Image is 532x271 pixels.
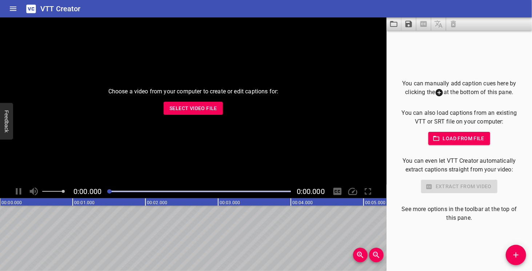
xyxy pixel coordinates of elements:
svg: Save captions to file [404,20,413,28]
text: 00:03.000 [220,200,240,205]
svg: Load captions from file [389,20,398,28]
button: Add Cue [506,245,526,265]
text: 00:05.000 [365,200,385,205]
span: Load from file [434,134,485,143]
text: 00:02.000 [147,200,167,205]
text: 00:04.000 [292,200,313,205]
p: You can also load captions from an existing VTT or SRT file on your computer: [398,109,520,126]
div: Hide/Show Captions [331,185,344,198]
span: Select a video in the pane to the left, then you can automatically extract captions. [416,17,431,31]
div: Select a video in the pane to the left to use this feature [398,180,520,193]
button: Save captions to file [401,17,416,31]
text: 00:00.000 [1,200,22,205]
button: Load captions from file [387,17,401,31]
h6: VTT Creator [40,3,81,15]
div: Playback Speed [346,185,360,198]
div: Play progress [107,191,291,192]
p: Choose a video from your computer to create or edit captions for: [108,87,279,96]
span: Add some captions below, then you can translate them. [431,17,446,31]
p: You can even let VTT Creator automatically extract captions straight from your video: [398,157,520,174]
span: Video Duration [297,187,325,196]
p: See more options in the toolbar at the top of this pane. [398,205,520,222]
div: Toggle Full Screen [361,185,375,198]
button: Load from file [428,132,491,145]
text: 00:01.000 [74,200,95,205]
button: Zoom In [353,248,368,262]
span: Current Time [73,187,101,196]
button: Select Video File [164,102,223,115]
span: Select Video File [169,104,217,113]
p: You can manually add caption cues here by clicking the at the bottom of this pane. [398,79,520,97]
button: Zoom Out [369,248,384,262]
